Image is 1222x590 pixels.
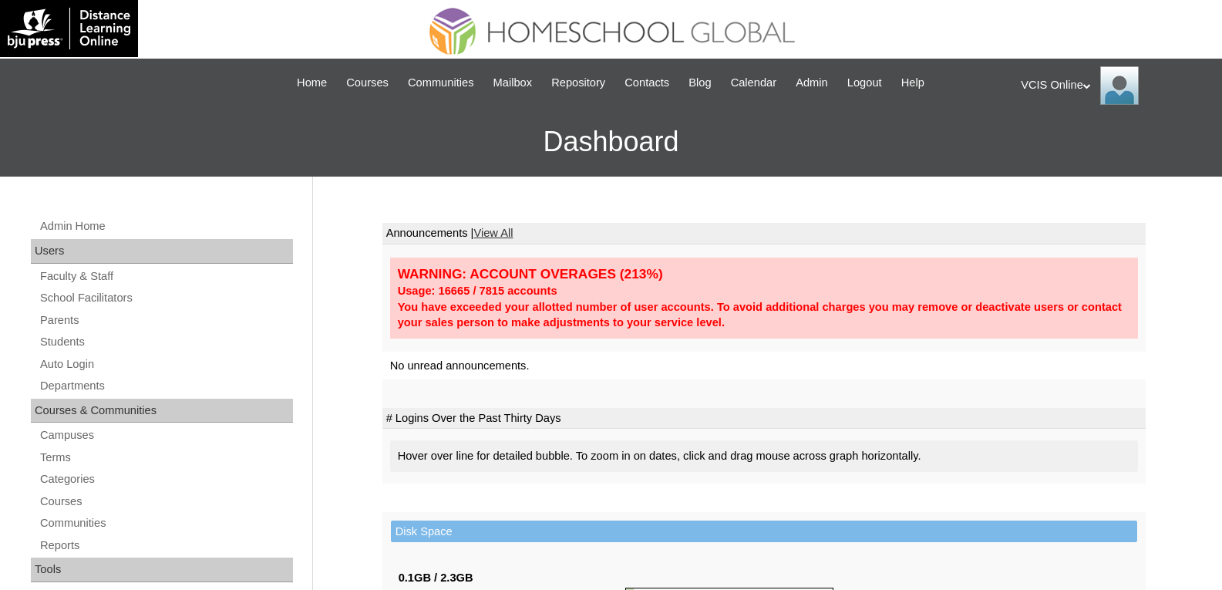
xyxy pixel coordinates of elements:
[31,399,293,423] div: Courses & Communities
[544,74,613,92] a: Repository
[408,74,474,92] span: Communities
[382,352,1146,380] td: No unread announcements.
[39,355,293,374] a: Auto Login
[723,74,784,92] a: Calendar
[39,536,293,555] a: Reports
[473,227,513,239] a: View All
[847,74,882,92] span: Logout
[391,521,1137,543] td: Disk Space
[681,74,719,92] a: Blog
[400,74,482,92] a: Communities
[39,426,293,445] a: Campuses
[1021,66,1207,105] div: VCIS Online
[31,558,293,582] div: Tools
[398,285,557,297] strong: Usage: 16665 / 7815 accounts
[382,223,1146,244] td: Announcements |
[297,74,327,92] span: Home
[289,74,335,92] a: Home
[688,74,711,92] span: Blog
[399,570,625,586] div: 0.1GB / 2.3GB
[39,448,293,467] a: Terms
[788,74,836,92] a: Admin
[617,74,677,92] a: Contacts
[338,74,396,92] a: Courses
[39,514,293,533] a: Communities
[486,74,540,92] a: Mailbox
[39,332,293,352] a: Students
[39,267,293,286] a: Faculty & Staff
[493,74,533,92] span: Mailbox
[1100,66,1139,105] img: VCIS Online Admin
[39,492,293,511] a: Courses
[840,74,890,92] a: Logout
[8,8,130,49] img: logo-white.png
[551,74,605,92] span: Repository
[39,470,293,489] a: Categories
[39,217,293,236] a: Admin Home
[31,239,293,264] div: Users
[901,74,924,92] span: Help
[894,74,932,92] a: Help
[39,311,293,330] a: Parents
[8,107,1214,177] h3: Dashboard
[346,74,389,92] span: Courses
[39,376,293,396] a: Departments
[624,74,669,92] span: Contacts
[382,408,1146,430] td: # Logins Over the Past Thirty Days
[796,74,828,92] span: Admin
[731,74,776,92] span: Calendar
[398,265,1130,283] div: WARNING: ACCOUNT OVERAGES (213%)
[39,288,293,308] a: School Facilitators
[390,440,1138,472] div: Hover over line for detailed bubble. To zoom in on dates, click and drag mouse across graph horiz...
[398,299,1130,331] div: You have exceeded your allotted number of user accounts. To avoid additional charges you may remo...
